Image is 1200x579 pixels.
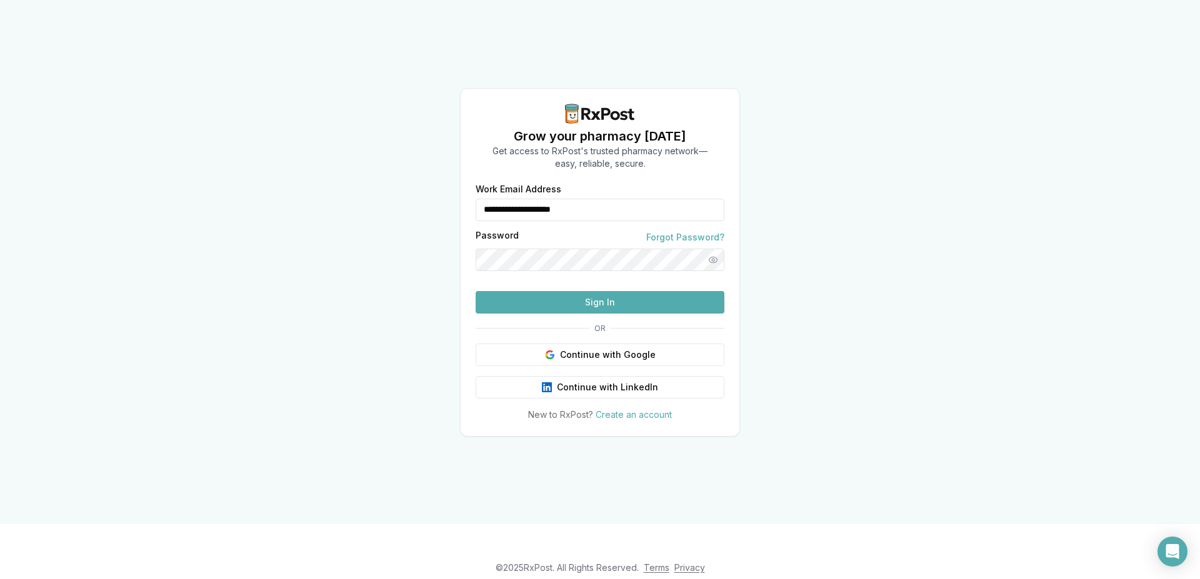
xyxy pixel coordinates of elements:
[644,562,669,573] a: Terms
[492,127,707,145] h1: Grow your pharmacy [DATE]
[492,145,707,170] p: Get access to RxPost's trusted pharmacy network— easy, reliable, secure.
[476,291,724,314] button: Sign In
[476,344,724,366] button: Continue with Google
[674,562,705,573] a: Privacy
[560,104,640,124] img: RxPost Logo
[476,376,724,398] button: Continue with LinkedIn
[476,185,724,194] label: Work Email Address
[545,350,555,360] img: Google
[476,231,519,244] label: Password
[646,231,724,244] a: Forgot Password?
[528,409,593,420] span: New to RxPost?
[589,324,611,334] span: OR
[702,249,724,271] button: Show password
[542,382,552,392] img: LinkedIn
[1157,537,1187,567] div: Open Intercom Messenger
[596,409,672,420] a: Create an account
